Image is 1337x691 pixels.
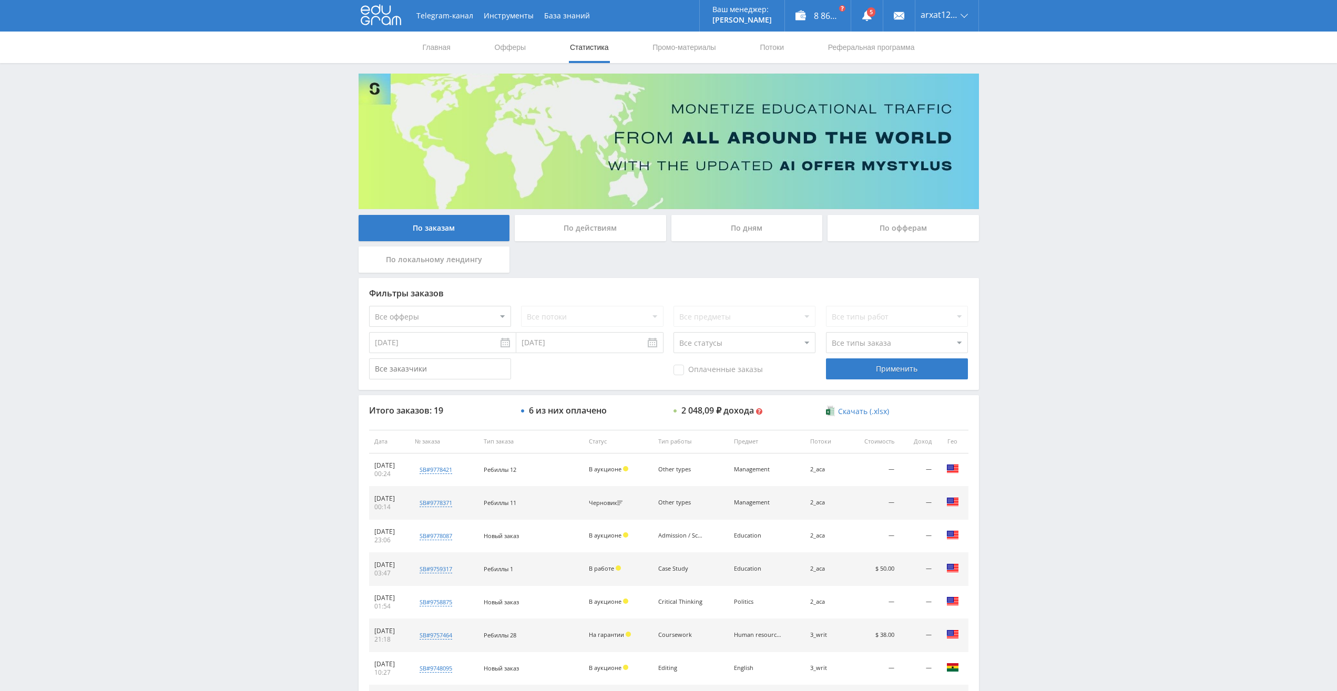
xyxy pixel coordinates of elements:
[374,561,404,569] div: [DATE]
[651,32,717,63] a: Промо-материалы
[900,553,937,586] td: —
[846,586,899,619] td: —
[658,499,706,506] div: Other types
[946,529,959,541] img: usa.png
[420,532,452,540] div: sb#9778087
[369,406,511,415] div: Итого заказов: 19
[374,627,404,635] div: [DATE]
[729,430,804,453] th: Предмет
[734,632,781,638] div: Human resource management
[946,661,959,674] img: gha.png
[616,565,621,571] span: Холд
[410,430,478,453] th: № заказа
[946,496,959,508] img: usa.png
[671,215,823,241] div: По дням
[374,668,404,677] div: 10:27
[846,453,899,487] td: —
[712,16,772,24] p: [PERSON_NAME]
[626,632,631,637] span: Холд
[420,565,452,573] div: sb#9759317
[900,652,937,685] td: —
[589,465,621,473] span: В аукционе
[946,462,959,475] img: usa.png
[846,520,899,553] td: —
[653,430,729,453] th: Тип работы
[810,599,841,605] div: 2_aca
[623,599,628,604] span: Холд
[484,532,519,540] span: Новый заказ
[734,665,781,672] div: English
[846,487,899,520] td: —
[759,32,785,63] a: Потоки
[810,466,841,473] div: 2_aca
[846,430,899,453] th: Стоимость
[826,358,968,379] div: Применить
[420,466,452,474] div: sb#9778421
[359,74,979,209] img: Banner
[658,665,706,672] div: Editing
[810,632,841,638] div: 3_writ
[420,499,452,507] div: sb#9778371
[584,430,652,453] th: Статус
[810,665,841,672] div: 3_writ
[589,531,621,539] span: В аукционе
[900,430,937,453] th: Доход
[374,494,404,503] div: [DATE]
[734,532,781,539] div: Education
[589,564,614,572] span: В работе
[420,598,452,606] div: sb#9758875
[937,430,968,453] th: Гео
[900,453,937,487] td: —
[369,358,511,379] input: Все заказчики
[494,32,527,63] a: Офферы
[838,407,889,416] span: Скачать (.xlsx)
[374,503,404,511] div: 00:14
[369,288,968,298] div: Фильтры заказов
[374,660,404,668] div: [DATE]
[946,562,959,574] img: usa.png
[374,569,404,577] div: 03:47
[623,532,628,538] span: Холд
[374,461,404,470] div: [DATE]
[589,597,621,605] span: В аукционе
[478,430,584,453] th: Тип заказа
[846,553,899,586] td: $ 50.00
[828,215,979,241] div: По офферам
[673,365,763,375] span: Оплаченные заказы
[569,32,610,63] a: Статистика
[826,406,835,416] img: xlsx
[810,532,841,539] div: 2_aca
[589,500,625,507] div: Черновик
[623,665,628,670] span: Холд
[846,619,899,652] td: $ 38.00
[946,628,959,641] img: usa.png
[681,406,754,415] div: 2 048,09 ₽ дохода
[374,470,404,478] div: 00:24
[810,499,841,506] div: 2_aca
[712,5,772,14] p: Ваш менеджер:
[921,11,957,19] span: arxat1268
[515,215,666,241] div: По действиям
[589,664,621,672] span: В аукционе
[900,520,937,553] td: —
[359,246,510,273] div: По локальному лендингу
[734,599,781,605] div: Politics
[805,430,846,453] th: Потоки
[359,215,510,241] div: По заказам
[374,602,404,611] div: 01:54
[734,466,781,473] div: Management
[734,565,781,572] div: Education
[946,595,959,607] img: usa.png
[529,406,607,415] div: 6 из них оплачено
[484,565,513,573] span: Ребиллы 1
[374,635,404,644] div: 21:18
[846,652,899,685] td: —
[734,499,781,506] div: Management
[900,487,937,520] td: —
[422,32,452,63] a: Главная
[420,631,452,640] div: sb#9757464
[374,536,404,544] div: 23:06
[484,664,519,672] span: Новый заказ
[827,32,916,63] a: Реферальная программа
[826,406,889,417] a: Скачать (.xlsx)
